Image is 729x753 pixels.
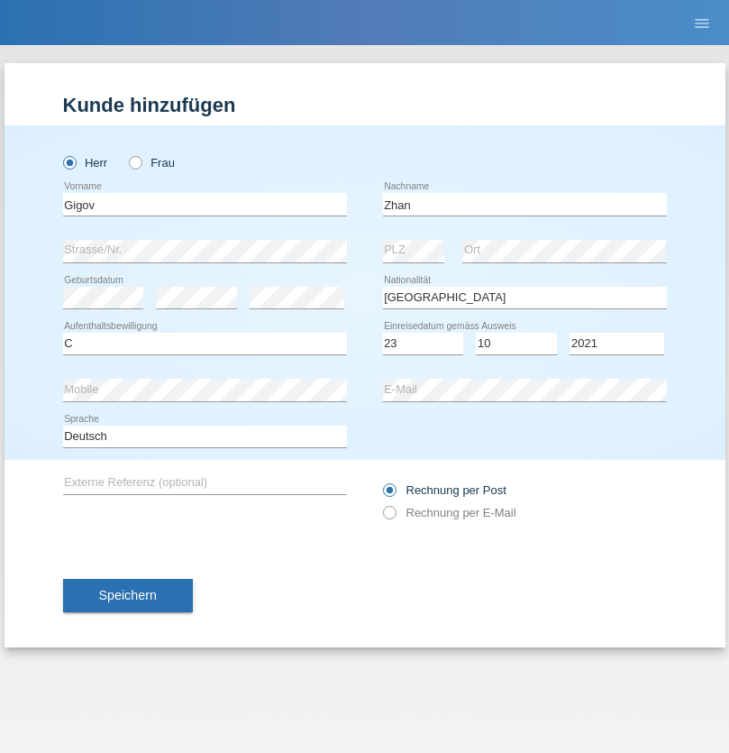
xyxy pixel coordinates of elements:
label: Frau [129,156,175,170]
input: Frau [129,156,141,168]
label: Rechnung per Post [383,483,506,497]
input: Rechnung per Post [383,483,395,506]
i: menu [693,14,711,32]
h1: Kunde hinzufügen [63,94,667,116]
label: Herr [63,156,108,170]
a: menu [684,17,720,28]
input: Rechnung per E-Mail [383,506,395,528]
input: Herr [63,156,75,168]
button: Speichern [63,579,193,613]
label: Rechnung per E-Mail [383,506,516,519]
span: Speichern [99,588,157,602]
